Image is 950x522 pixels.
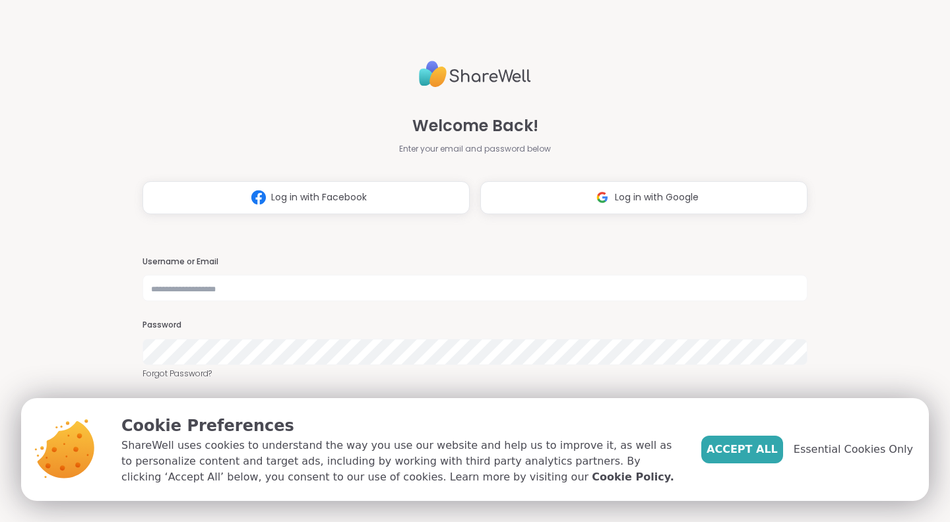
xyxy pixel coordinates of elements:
img: ShareWell Logomark [590,185,615,210]
button: Log in with Google [480,181,807,214]
span: Enter your email and password below [399,143,551,155]
button: Accept All [701,436,783,463]
img: ShareWell Logo [419,55,531,93]
p: ShareWell uses cookies to understand the way you use our website and help us to improve it, as we... [121,438,680,485]
a: Forgot Password? [142,368,807,380]
a: Cookie Policy. [592,469,674,485]
h3: Password [142,320,807,331]
button: Log in with Facebook [142,181,470,214]
h3: Username or Email [142,256,807,268]
span: Log in with Google [615,190,699,204]
p: Cookie Preferences [121,414,680,438]
img: ShareWell Logomark [246,185,271,210]
span: Welcome Back! [412,114,538,138]
span: Log in with Facebook [271,190,367,204]
span: Accept All [707,442,778,457]
span: Essential Cookies Only [794,442,913,457]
